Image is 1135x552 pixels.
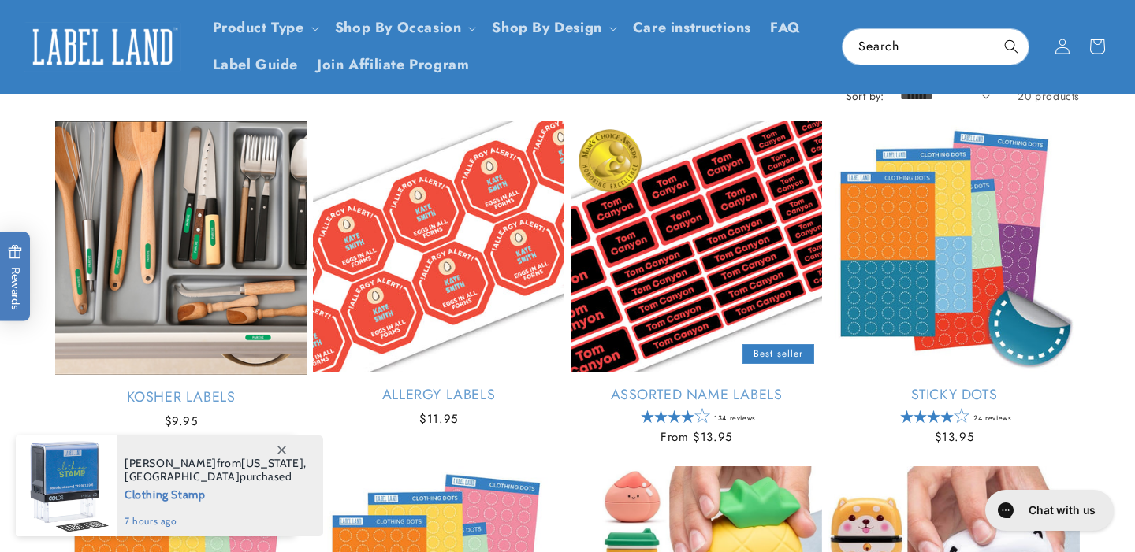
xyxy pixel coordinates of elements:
[203,9,326,46] summary: Product Type
[125,483,307,503] span: Clothing Stamp
[828,386,1080,404] a: Sticky Dots
[977,484,1119,536] iframe: Gorgias live chat messenger
[994,29,1029,64] button: Search
[307,46,478,83] a: Join Affiliate Program
[24,22,181,71] img: Label Land
[335,19,462,37] span: Shop By Occasion
[13,426,199,473] iframe: Sign Up via Text for Offers
[761,9,810,46] a: FAQ
[125,469,240,483] span: [GEOGRAPHIC_DATA]
[482,9,623,46] summary: Shop By Design
[623,9,761,46] a: Care instructions
[846,88,884,104] label: Sort by:
[326,9,483,46] summary: Shop By Occasion
[125,514,307,528] span: 7 hours ago
[571,386,822,404] a: Assorted Name Labels
[241,456,303,470] span: [US_STATE]
[125,457,307,483] span: from , purchased
[492,17,601,38] a: Shop By Design
[770,19,801,37] span: FAQ
[213,17,304,38] a: Product Type
[18,17,188,77] a: Label Land
[213,56,299,74] span: Label Guide
[203,46,308,83] a: Label Guide
[633,19,751,37] span: Care instructions
[317,56,469,74] span: Join Affiliate Program
[313,386,564,404] a: Allergy Labels
[55,388,307,406] a: Kosher Labels
[1018,88,1080,104] span: 20 products
[8,244,23,309] span: Rewards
